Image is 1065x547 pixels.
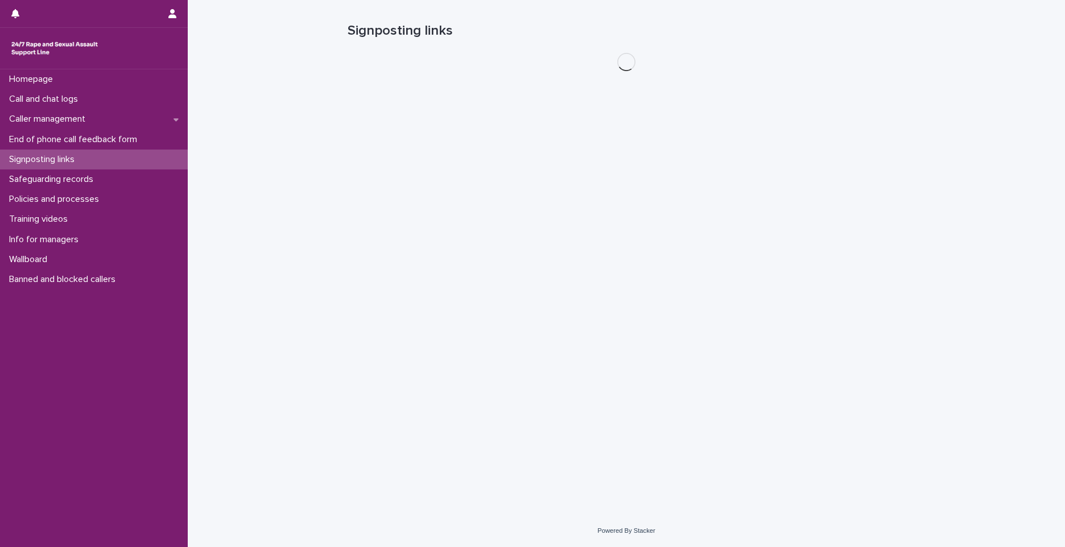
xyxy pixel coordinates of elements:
[5,194,108,205] p: Policies and processes
[5,274,125,285] p: Banned and blocked callers
[5,134,146,145] p: End of phone call feedback form
[5,74,62,85] p: Homepage
[5,154,84,165] p: Signposting links
[5,234,88,245] p: Info for managers
[9,37,100,60] img: rhQMoQhaT3yELyF149Cw
[5,214,77,225] p: Training videos
[597,527,655,534] a: Powered By Stacker
[348,23,905,39] h1: Signposting links
[5,94,87,105] p: Call and chat logs
[5,174,102,185] p: Safeguarding records
[5,114,94,125] p: Caller management
[5,254,56,265] p: Wallboard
